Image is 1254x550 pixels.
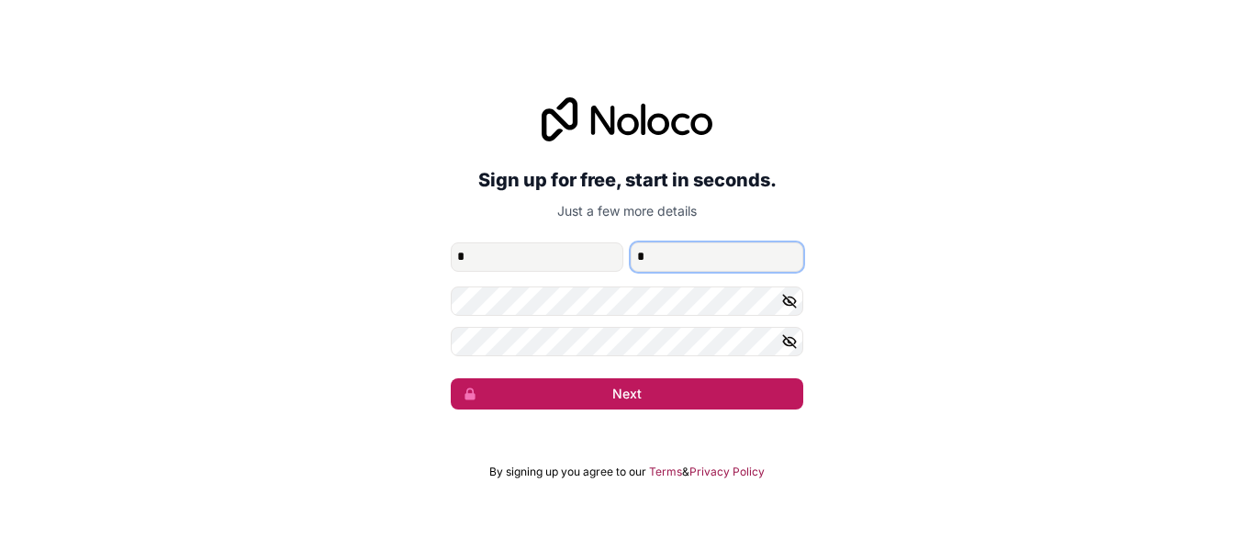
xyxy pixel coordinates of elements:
input: family-name [631,242,803,272]
button: Next [451,378,803,410]
a: Terms [649,465,682,479]
input: given-name [451,242,623,272]
h2: Sign up for free, start in seconds. [451,163,803,196]
input: Password [451,286,803,316]
span: By signing up you agree to our [489,465,646,479]
span: & [682,465,689,479]
input: Confirm password [451,327,803,356]
p: Just a few more details [451,202,803,220]
a: Privacy Policy [689,465,765,479]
